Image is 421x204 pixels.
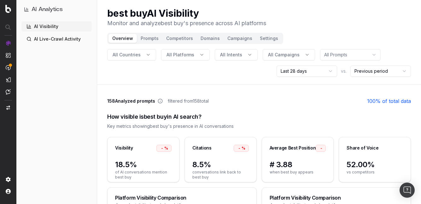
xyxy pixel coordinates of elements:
button: Settings [256,34,282,43]
img: My account [6,189,11,194]
button: Overview [108,34,137,43]
button: AI Analytics [24,5,89,14]
span: 52.00% [347,160,403,170]
p: Monitor and analyze best buy 's presence across AI platforms [107,19,266,28]
div: - [156,145,172,152]
button: Prompts [137,34,162,43]
span: vs. [341,68,347,74]
span: All Intents [220,52,242,58]
div: Platform Visibility Comparison [115,195,249,200]
h1: best buy AI Visibility [107,8,266,19]
span: # 3.88 [270,160,326,170]
div: Visibility [115,145,133,151]
a: AI Live-Crawl Activity [21,34,92,44]
div: - [234,145,249,152]
img: Assist [6,89,11,94]
a: 100% of total data [367,97,411,105]
a: AI Visibility [21,21,92,31]
div: Citations [192,145,212,151]
span: All Campaigns [268,52,300,58]
img: Intelligence [6,53,11,58]
img: Setting [6,177,11,182]
span: when best buy appears [270,170,326,175]
span: 8.5% [192,160,249,170]
span: % [242,146,245,151]
span: conversations link back to best buy [192,170,249,180]
div: Platform Visibility Comparison [270,195,403,200]
div: Open Intercom Messenger [400,183,415,198]
span: % [164,146,168,151]
img: Activation [6,65,11,70]
img: Botify logo [5,5,11,13]
span: of AI conversations mention best buy [115,170,172,180]
button: Domains [197,34,224,43]
div: Key metrics showing best buy 's presence in AI conversations [107,123,411,129]
div: - [316,145,326,152]
div: How visible is best buy in AI search? [107,112,411,121]
button: Campaigns [224,34,256,43]
span: 158 Analyzed prompts [107,98,155,104]
span: vs competitors [347,170,403,175]
button: Competitors [162,34,197,43]
div: Share of Voice [347,145,378,151]
img: Analytics [6,41,11,46]
span: 18.5% [115,160,172,170]
img: Switch project [6,105,10,110]
span: filtered from 158 total [168,98,209,104]
h1: AI Analytics [32,5,63,14]
img: Studio [6,77,11,82]
span: All Countries [113,52,141,58]
div: Average Best Position [270,145,316,151]
span: All Platforms [167,52,194,58]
